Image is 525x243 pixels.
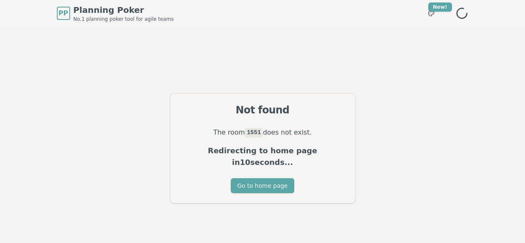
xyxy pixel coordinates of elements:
[73,4,174,16] span: Planning Poker
[428,2,452,12] div: New!
[73,16,174,22] span: No.1 planning poker tool for agile teams
[57,4,174,22] a: PPPlanning PokerNo.1 planning poker tool for agile teams
[245,128,263,137] code: 1551
[180,145,345,168] p: Redirecting to home page in 10 seconds...
[59,8,68,18] span: PP
[180,103,345,117] div: Not found
[231,178,294,193] button: Go to home page
[424,6,439,21] button: New!
[180,127,345,138] p: The room does not exist.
